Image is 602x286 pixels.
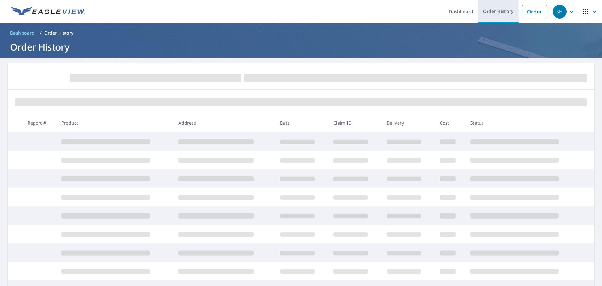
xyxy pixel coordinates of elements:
th: Status [465,114,583,132]
th: Claim ID [328,114,382,132]
h1: Order History [8,40,594,53]
img: EV Logo [11,7,85,16]
div: SH [553,5,567,19]
nav: breadcrumb [8,28,594,38]
th: Date [275,114,328,132]
li: / [40,29,42,37]
a: Order [522,5,547,18]
p: Order History [44,30,74,36]
th: Cost [435,114,466,132]
th: Address [173,114,275,132]
a: Dashboard [8,28,37,38]
th: Delivery [382,114,435,132]
th: Report # [23,114,56,132]
span: Dashboard [10,30,35,36]
th: Product [56,114,173,132]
